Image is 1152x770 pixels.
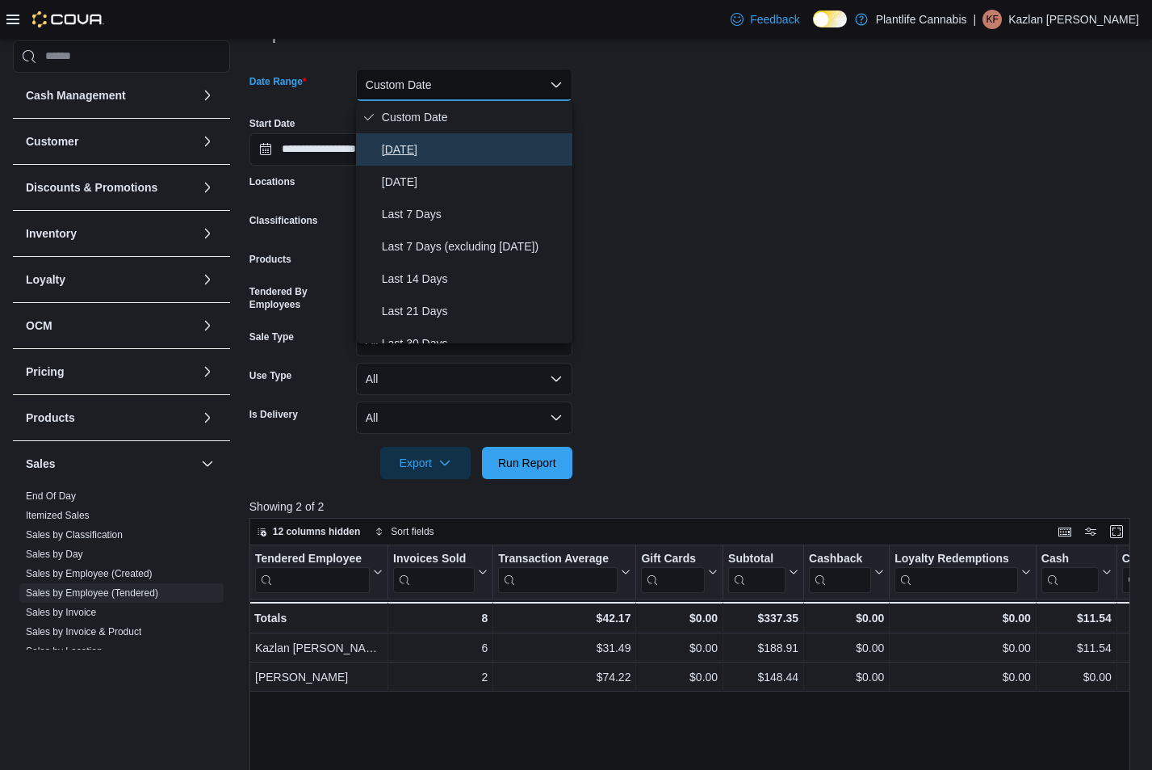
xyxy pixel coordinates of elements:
[391,525,434,538] span: Sort fields
[728,551,785,592] div: Subtotal
[809,551,884,592] button: Cashback
[249,285,350,311] label: Tendered By Employees
[249,499,1139,515] p: Showing 2 of 2
[641,638,718,658] div: $0.00
[26,456,195,472] button: Sales
[382,140,566,159] span: [DATE]
[26,606,96,619] span: Sales by Invoice
[1081,522,1100,541] button: Display options
[641,551,718,592] button: Gift Cards
[26,587,158,600] span: Sales by Employee (Tendered)
[26,625,141,638] span: Sales by Invoice & Product
[198,224,217,243] button: Inventory
[26,567,153,580] span: Sales by Employee (Created)
[809,638,884,658] div: $0.00
[1041,551,1099,566] div: Cash
[26,456,56,472] h3: Sales
[198,316,217,335] button: OCM
[393,551,488,592] button: Invoices Sold
[26,607,96,618] a: Sales by Invoice
[728,608,798,628] div: $337.35
[26,410,75,426] h3: Products
[498,638,630,658] div: $31.49
[728,551,785,566] div: Subtotal
[26,364,64,380] h3: Pricing
[26,225,195,242] button: Inventory
[198,362,217,381] button: Pricing
[724,3,806,36] a: Feedback
[26,364,195,380] button: Pricing
[809,551,871,566] div: Cashback
[1041,551,1099,592] div: Cash
[26,271,65,288] h3: Loyalty
[255,551,370,592] div: Tendered Employee
[26,529,123,541] a: Sales by Classification
[26,179,157,196] h3: Discounts & Promotions
[26,271,195,288] button: Loyalty
[498,551,618,592] div: Transaction Average
[382,107,566,127] span: Custom Date
[1107,522,1126,541] button: Enter fullscreen
[641,551,705,592] div: Gift Card Sales
[32,11,104,27] img: Cova
[894,551,1031,592] button: Loyalty Redemptions
[498,551,630,592] button: Transaction Average
[809,608,884,628] div: $0.00
[382,269,566,288] span: Last 14 Days
[380,447,471,479] button: Export
[26,509,90,522] span: Itemized Sales
[728,638,798,658] div: $188.91
[249,253,291,266] label: Products
[393,667,488,687] div: 2
[26,410,195,426] button: Products
[894,667,1031,687] div: $0.00
[393,638,488,658] div: 6
[249,369,291,382] label: Use Type
[393,608,488,628] div: 8
[382,237,566,256] span: Last 7 Days (excluding [DATE])
[1055,522,1075,541] button: Keyboard shortcuts
[198,270,217,289] button: Loyalty
[249,408,298,421] label: Is Delivery
[894,551,1018,566] div: Loyalty Redemptions
[26,179,195,196] button: Discounts & Promotions
[26,510,90,521] a: Itemized Sales
[249,117,295,130] label: Start Date
[382,204,566,224] span: Last 7 Days
[876,10,967,29] p: Plantlife Cannabis
[249,133,404,166] input: Press the down key to open a popover containing a calendar.
[254,608,383,628] div: Totals
[273,525,361,538] span: 12 columns hidden
[26,645,103,658] span: Sales by Location
[356,363,572,395] button: All
[393,551,475,566] div: Invoices Sold
[356,402,572,434] button: All
[255,551,383,592] button: Tendered Employee
[813,27,814,28] span: Dark Mode
[1041,608,1112,628] div: $11.54
[390,447,461,479] span: Export
[382,172,566,191] span: [DATE]
[986,10,998,29] span: KF
[728,551,798,592] button: Subtotal
[1041,667,1112,687] div: $0.00
[498,551,618,566] div: Transaction Average
[26,318,52,334] h3: OCM
[249,75,307,88] label: Date Range
[26,568,153,579] a: Sales by Employee (Created)
[26,318,195,334] button: OCM
[198,454,217,473] button: Sales
[198,86,217,105] button: Cash Management
[26,646,103,657] a: Sales by Location
[26,528,123,541] span: Sales by Classification
[255,638,383,658] div: Kazlan [PERSON_NAME]
[393,551,475,592] div: Invoices Sold
[641,551,705,566] div: Gift Cards
[1041,638,1112,658] div: $11.54
[249,330,294,343] label: Sale Type
[198,132,217,151] button: Customer
[13,486,230,764] div: Sales
[974,10,977,29] p: |
[249,175,295,188] label: Locations
[26,549,83,560] a: Sales by Day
